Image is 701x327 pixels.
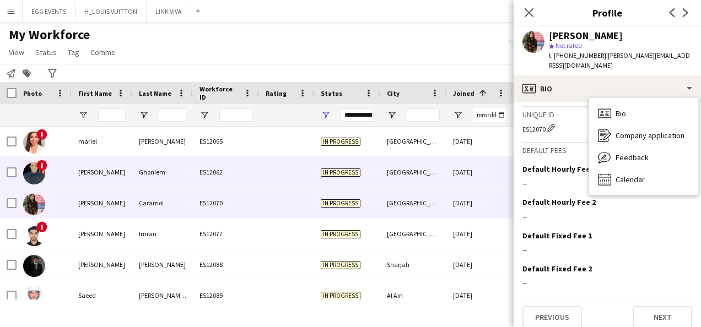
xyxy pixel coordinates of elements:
div: [DATE] [446,157,513,187]
div: -- [522,211,692,221]
span: Status [321,89,342,97]
img: Mohamed Ghoniem [23,162,45,184]
span: Company application [616,130,684,140]
div: [PERSON_NAME] [132,126,193,156]
a: View [4,45,29,59]
app-action-btn: Notify workforce [4,67,18,80]
span: Comms [90,47,115,57]
div: Imran [132,219,193,249]
div: [PERSON_NAME] [72,157,132,187]
a: Status [31,45,61,59]
span: In progress [321,138,360,146]
div: ES12070 [522,122,692,133]
span: t. [PHONE_NUMBER] [549,51,606,59]
img: Kristina Caramol [23,193,45,215]
div: ES12088 [193,249,259,280]
div: [GEOGRAPHIC_DATA] [380,188,446,218]
input: Workforce ID Filter Input [219,108,252,122]
span: In progress [321,168,360,177]
span: Feedback [616,152,649,162]
div: -- [522,245,692,255]
input: Last Name Filter Input [159,108,186,122]
a: Comms [86,45,120,59]
span: First Name [78,89,112,97]
span: Not rated [556,41,582,50]
div: Ghoniem [132,157,193,187]
div: [DATE] [446,280,513,310]
div: Sharjah [380,249,446,280]
h3: Default fees [522,145,692,155]
div: [DATE] [446,249,513,280]
div: mariel [72,126,132,156]
button: Open Filter Menu [199,110,209,120]
span: Bio [616,108,626,118]
div: [PERSON_NAME] [72,219,132,249]
div: Bio [589,102,698,124]
div: Feedback [589,146,698,168]
span: | [PERSON_NAME][EMAIL_ADDRESS][DOMAIN_NAME] [549,51,690,69]
span: In progress [321,292,360,300]
span: Rating [266,89,287,97]
div: Bio [514,75,701,102]
span: Tag [68,47,79,57]
span: In progress [321,230,360,238]
div: [PERSON_NAME] [72,249,132,280]
h3: Default Fixed Fee 1 [522,231,592,241]
div: [GEOGRAPHIC_DATA] [380,126,446,156]
input: First Name Filter Input [98,108,126,122]
button: LINK VIVA [147,1,191,22]
div: [DATE] [446,126,513,156]
input: City Filter Input [407,108,440,122]
span: Calendar [616,175,645,184]
span: In progress [321,261,360,269]
span: In progress [321,199,360,208]
button: Open Filter Menu [78,110,88,120]
div: [GEOGRAPHIC_DATA] [380,219,446,249]
img: Abdullah Alshawi [23,255,45,277]
img: Saeed Abdul Haq Al Baloshi [23,286,45,308]
h3: Default Hourly Fee 2 [522,197,596,207]
div: ES12089 [193,280,259,310]
div: [PERSON_NAME] [72,188,132,218]
div: Calendar [589,168,698,190]
span: My Workforce [9,26,90,43]
div: ES12070 [193,188,259,218]
div: [PERSON_NAME] [PERSON_NAME] [132,280,193,310]
h3: Default Hourly Fee 1 [522,164,596,174]
div: Saeed [72,280,132,310]
span: Photo [23,89,42,97]
span: Joined [453,89,474,97]
a: Tag [63,45,84,59]
h3: Profile [514,6,701,20]
app-action-btn: Advanced filters [46,67,59,80]
div: -- [522,278,692,288]
span: Workforce ID [199,85,239,101]
button: EGG EVENTS [23,1,76,22]
div: ES12065 [193,126,259,156]
img: mariel caballero [23,132,45,154]
div: [GEOGRAPHIC_DATA] [380,157,446,187]
div: [DATE] [446,219,513,249]
span: View [9,47,24,57]
button: Open Filter Menu [321,110,331,120]
span: Status [35,47,57,57]
div: Caramol [132,188,193,218]
span: City [387,89,400,97]
button: H_LOUIS VUITTON [76,1,147,22]
h3: Default Fixed Fee 2 [522,264,592,274]
button: Open Filter Menu [453,110,463,120]
div: Al Ain [380,280,446,310]
div: -- [522,178,692,188]
div: ES12062 [193,157,259,187]
input: Joined Filter Input [473,108,506,122]
img: Aashir Imran [23,224,45,246]
h3: Unique ID [522,110,692,119]
button: Open Filter Menu [139,110,149,120]
div: [PERSON_NAME] [549,31,623,41]
button: Open Filter Menu [387,110,397,120]
div: ES12077 [193,219,259,249]
span: Last Name [139,89,171,97]
span: ! [36,129,47,140]
app-action-btn: Add to tag [20,67,34,80]
div: Company application [589,124,698,146]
